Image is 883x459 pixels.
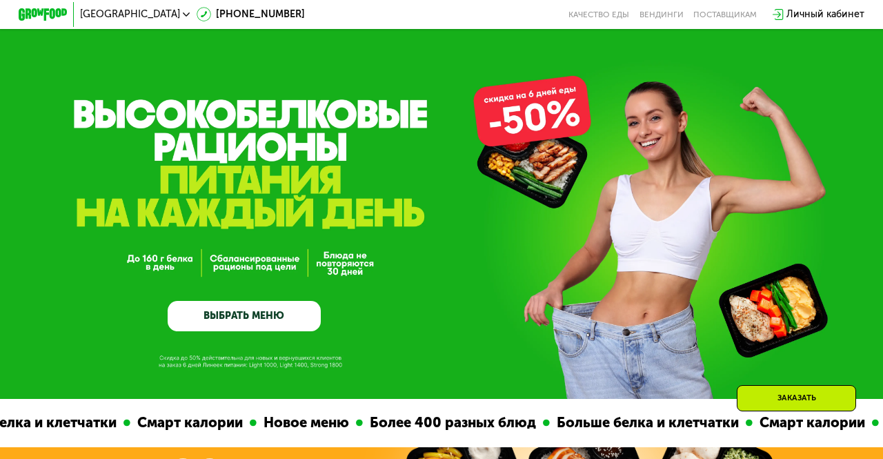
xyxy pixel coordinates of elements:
div: Новое меню [257,412,356,433]
div: Смарт калории [130,412,250,433]
div: поставщикам [693,10,757,19]
div: Больше белка и клетчатки [550,412,746,433]
div: Более 400 разных блюд [363,412,543,433]
div: Личный кабинет [786,7,864,21]
div: Заказать [737,385,856,411]
a: Вендинги [639,10,684,19]
a: [PHONE_NUMBER] [197,7,305,21]
a: Качество еды [568,10,629,19]
span: [GEOGRAPHIC_DATA] [80,10,180,19]
a: ВЫБРАТЬ МЕНЮ [168,301,320,331]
